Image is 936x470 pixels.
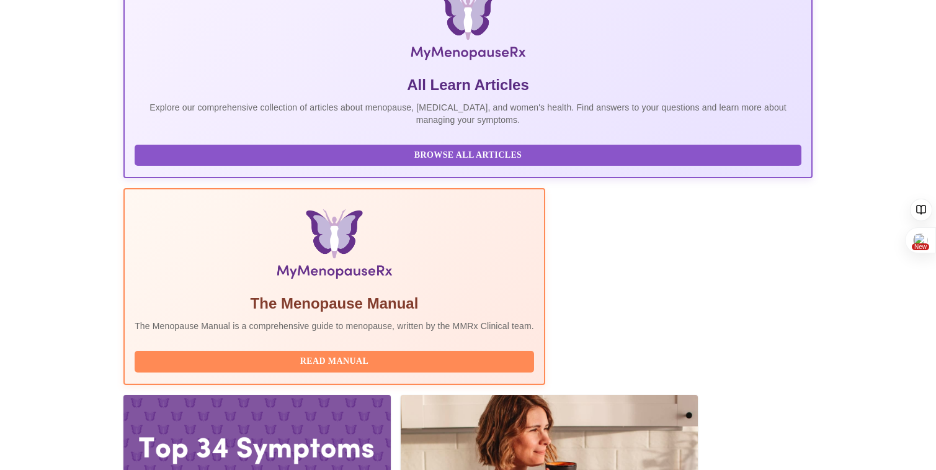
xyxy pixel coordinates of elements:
[147,148,789,163] span: Browse All Articles
[135,355,537,366] a: Read Manual
[198,209,470,284] img: Menopause Manual
[135,320,534,332] p: The Menopause Manual is a comprehensive guide to menopause, written by the MMRx Clinical team.
[135,149,805,160] a: Browse All Articles
[135,101,801,126] p: Explore our comprehensive collection of articles about menopause, [MEDICAL_DATA], and women's hea...
[135,351,534,373] button: Read Manual
[147,354,522,369] span: Read Manual
[135,75,801,95] h5: All Learn Articles
[135,145,801,166] button: Browse All Articles
[135,294,534,314] h5: The Menopause Manual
